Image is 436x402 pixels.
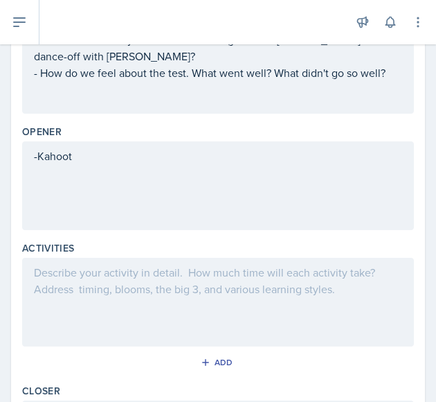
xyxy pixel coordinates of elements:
p: -Kahoot [34,148,402,164]
div: Add [203,357,233,368]
label: Opener [22,125,62,139]
label: Closer [22,384,60,398]
p: - How do we feel about the test. What went well? What didn't go so well? [34,64,402,81]
p: -Icebreaker: Would you rather have a sing-off with [PERSON_NAME] or a dance-off with [PERSON_NAME]? [34,31,402,64]
button: Add [196,352,241,373]
label: Activities [22,241,75,255]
